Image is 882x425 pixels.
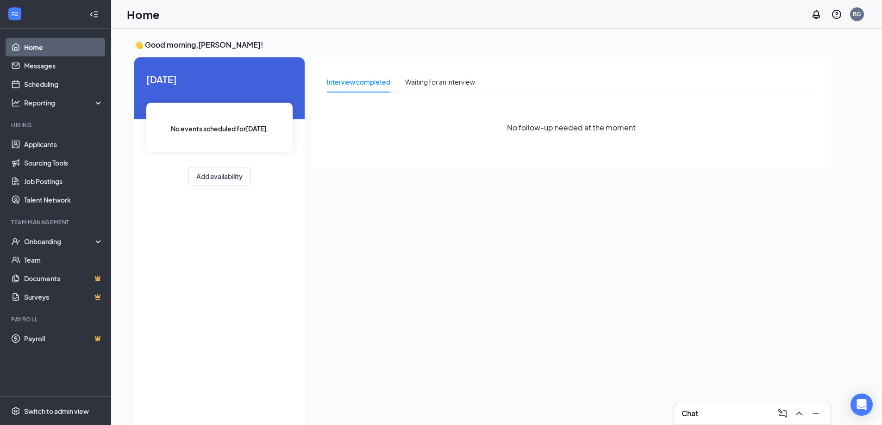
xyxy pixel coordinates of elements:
[24,56,103,75] a: Messages
[171,123,269,134] span: No events scheduled for [DATE] .
[188,167,250,185] button: Add availability
[146,72,293,86] span: [DATE]
[24,172,103,191] a: Job Postings
[11,121,101,129] div: Hiring
[810,408,821,419] svg: Minimize
[134,40,831,50] h3: 👋 Good morning, [PERSON_NAME] !
[811,9,822,20] svg: Notifications
[127,6,160,22] h1: Home
[792,406,807,421] button: ChevronUp
[682,408,698,419] h3: Chat
[24,154,103,172] a: Sourcing Tools
[24,251,103,269] a: Team
[831,9,842,20] svg: QuestionInfo
[507,122,636,133] span: No follow-up needed at the moment
[89,10,99,19] svg: Collapse
[24,191,103,209] a: Talent Network
[327,77,390,87] div: Interview completed
[11,237,20,246] svg: UserCheck
[777,408,788,419] svg: ComposeMessage
[405,77,475,87] div: Waiting for an interview
[11,98,20,107] svg: Analysis
[24,269,103,288] a: DocumentsCrown
[24,98,104,107] div: Reporting
[808,406,823,421] button: Minimize
[775,406,790,421] button: ComposeMessage
[24,135,103,154] a: Applicants
[11,218,101,226] div: Team Management
[10,9,19,18] svg: WorkstreamLogo
[24,237,95,246] div: Onboarding
[794,408,805,419] svg: ChevronUp
[851,394,873,416] div: Open Intercom Messenger
[24,75,103,93] a: Scheduling
[24,407,89,416] div: Switch to admin view
[24,288,103,306] a: SurveysCrown
[11,407,20,416] svg: Settings
[11,315,101,323] div: Payroll
[853,10,861,18] div: BG
[24,38,103,56] a: Home
[24,329,103,348] a: PayrollCrown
